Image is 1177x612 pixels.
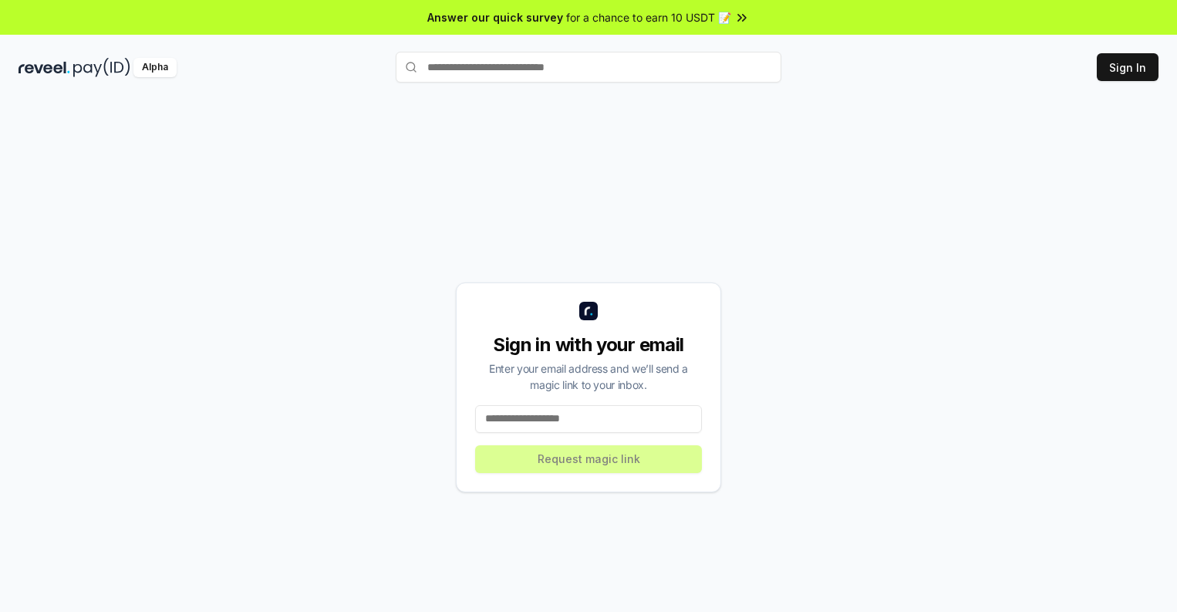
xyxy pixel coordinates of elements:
[19,58,70,77] img: reveel_dark
[566,9,731,25] span: for a chance to earn 10 USDT 📝
[133,58,177,77] div: Alpha
[475,360,702,393] div: Enter your email address and we’ll send a magic link to your inbox.
[475,333,702,357] div: Sign in with your email
[427,9,563,25] span: Answer our quick survey
[1097,53,1158,81] button: Sign In
[579,302,598,320] img: logo_small
[73,58,130,77] img: pay_id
